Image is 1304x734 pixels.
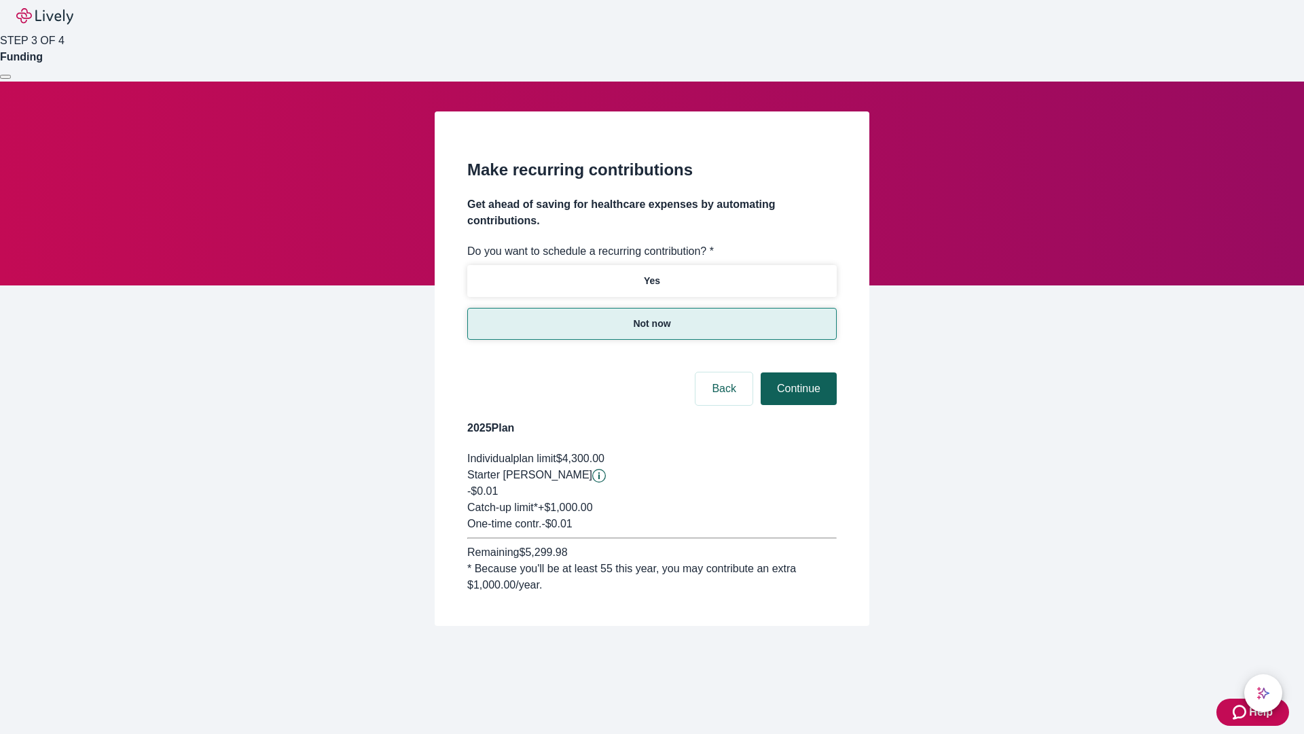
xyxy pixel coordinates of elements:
span: -$0.01 [467,485,498,497]
span: Individual plan limit [467,453,556,464]
button: Back [695,372,753,405]
button: Yes [467,265,837,297]
span: $5,299.98 [519,546,567,558]
span: + $1,000.00 [538,502,593,513]
button: Lively will contribute $0.01 to establish your account [592,469,606,483]
img: Lively [16,8,73,24]
span: Starter [PERSON_NAME] [467,469,592,480]
label: Do you want to schedule a recurring contribution? * [467,243,714,260]
svg: Lively AI Assistant [1256,686,1270,700]
h4: 2025 Plan [467,420,837,436]
span: Help [1249,704,1273,720]
svg: Starter penny details [592,469,606,483]
span: Remaining [467,546,519,558]
svg: Zendesk support icon [1233,704,1249,720]
h4: Get ahead of saving for healthcare expenses by automating contributions. [467,196,837,229]
span: Catch-up limit* [467,502,538,513]
button: Zendesk support iconHelp [1216,699,1289,726]
h2: Make recurring contributions [467,158,837,182]
button: Continue [761,372,837,405]
span: $4,300.00 [556,453,604,464]
button: chat [1244,674,1282,712]
div: * Because you'll be at least 55 this year, you may contribute an extra $1,000.00 /year. [467,561,837,593]
span: One-time contr. [467,518,541,529]
p: Yes [644,274,660,288]
p: Not now [633,317,670,331]
span: - $0.01 [541,518,572,529]
button: Not now [467,308,837,340]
